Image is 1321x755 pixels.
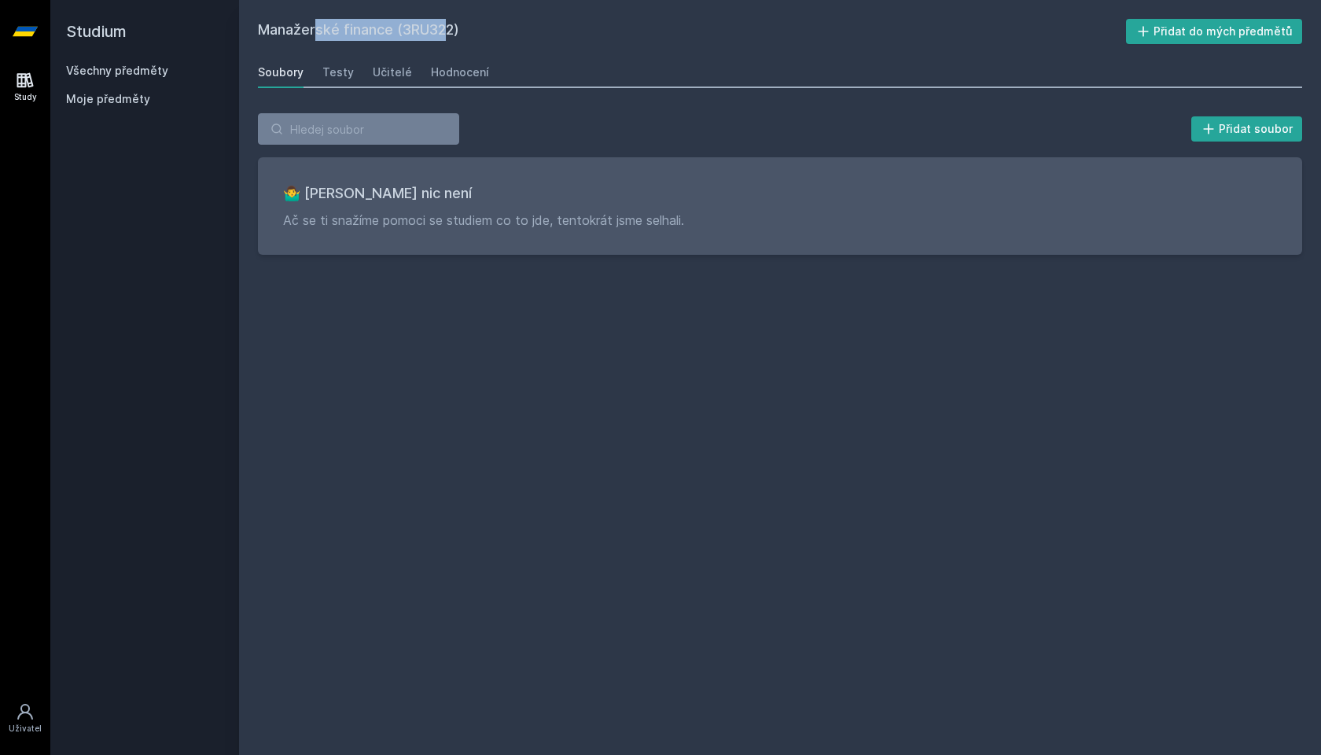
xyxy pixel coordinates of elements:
p: Ač se ti snažíme pomoci se studiem co to jde, tentokrát jsme selhali. [283,211,1277,230]
div: Testy [322,64,354,80]
h3: 🤷‍♂️ [PERSON_NAME] nic není [283,182,1277,204]
button: Přidat do mých předmětů [1126,19,1303,44]
div: Učitelé [373,64,412,80]
div: Study [14,91,37,103]
a: Učitelé [373,57,412,88]
h2: Manažerské finance (3RU322) [258,19,1126,44]
div: Hodnocení [431,64,489,80]
a: Uživatel [3,694,47,742]
a: Všechny předměty [66,64,168,77]
div: Soubory [258,64,304,80]
button: Přidat soubor [1191,116,1303,142]
a: Soubory [258,57,304,88]
a: Testy [322,57,354,88]
span: Moje předměty [66,91,150,107]
a: Study [3,63,47,111]
input: Hledej soubor [258,113,459,145]
a: Hodnocení [431,57,489,88]
div: Uživatel [9,723,42,735]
